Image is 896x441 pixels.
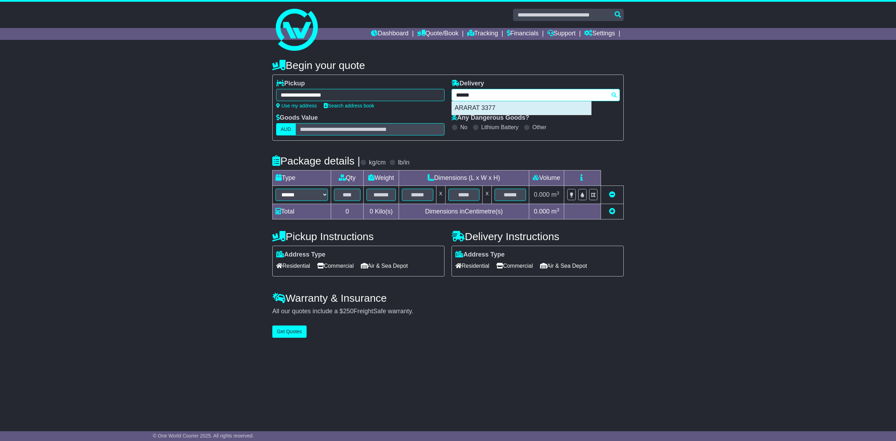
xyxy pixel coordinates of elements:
[534,191,549,198] span: 0.000
[584,28,615,40] a: Settings
[455,251,505,259] label: Address Type
[455,260,489,271] span: Residential
[276,114,318,122] label: Goods Value
[370,208,373,215] span: 0
[436,186,445,204] td: x
[496,260,533,271] span: Commercial
[547,28,576,40] a: Support
[272,292,624,304] h4: Warranty & Insurance
[272,59,624,71] h4: Begin your quote
[276,123,296,135] label: AUD
[276,251,325,259] label: Address Type
[272,231,444,242] h4: Pickup Instructions
[399,170,529,186] td: Dimensions (L x W x H)
[540,260,587,271] span: Air & Sea Depot
[273,170,331,186] td: Type
[331,170,364,186] td: Qty
[451,114,529,122] label: Any Dangerous Goods?
[481,124,519,131] label: Lithium Battery
[272,325,307,338] button: Get Quotes
[532,124,546,131] label: Other
[398,159,409,167] label: lb/in
[551,191,559,198] span: m
[343,308,353,315] span: 250
[609,208,615,215] a: Add new item
[417,28,458,40] a: Quote/Book
[452,101,591,115] div: ARARAT 3377
[273,204,331,219] td: Total
[609,191,615,198] a: Remove this item
[483,186,492,204] td: x
[276,80,305,87] label: Pickup
[460,124,467,131] label: No
[371,28,408,40] a: Dashboard
[556,190,559,196] sup: 3
[361,260,408,271] span: Air & Sea Depot
[153,433,254,439] span: © One World Courier 2025. All rights reserved.
[272,308,624,315] div: All our quotes include a $ FreightSafe warranty.
[364,204,399,219] td: Kilo(s)
[399,204,529,219] td: Dimensions in Centimetre(s)
[276,103,317,108] a: Use my address
[317,260,353,271] span: Commercial
[276,260,310,271] span: Residential
[551,208,559,215] span: m
[369,159,386,167] label: kg/cm
[451,80,484,87] label: Delivery
[324,103,374,108] a: Search address book
[331,204,364,219] td: 0
[556,207,559,212] sup: 3
[467,28,498,40] a: Tracking
[534,208,549,215] span: 0.000
[451,231,624,242] h4: Delivery Instructions
[451,89,620,101] typeahead: Please provide city
[529,170,564,186] td: Volume
[272,155,360,167] h4: Package details |
[507,28,539,40] a: Financials
[364,170,399,186] td: Weight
